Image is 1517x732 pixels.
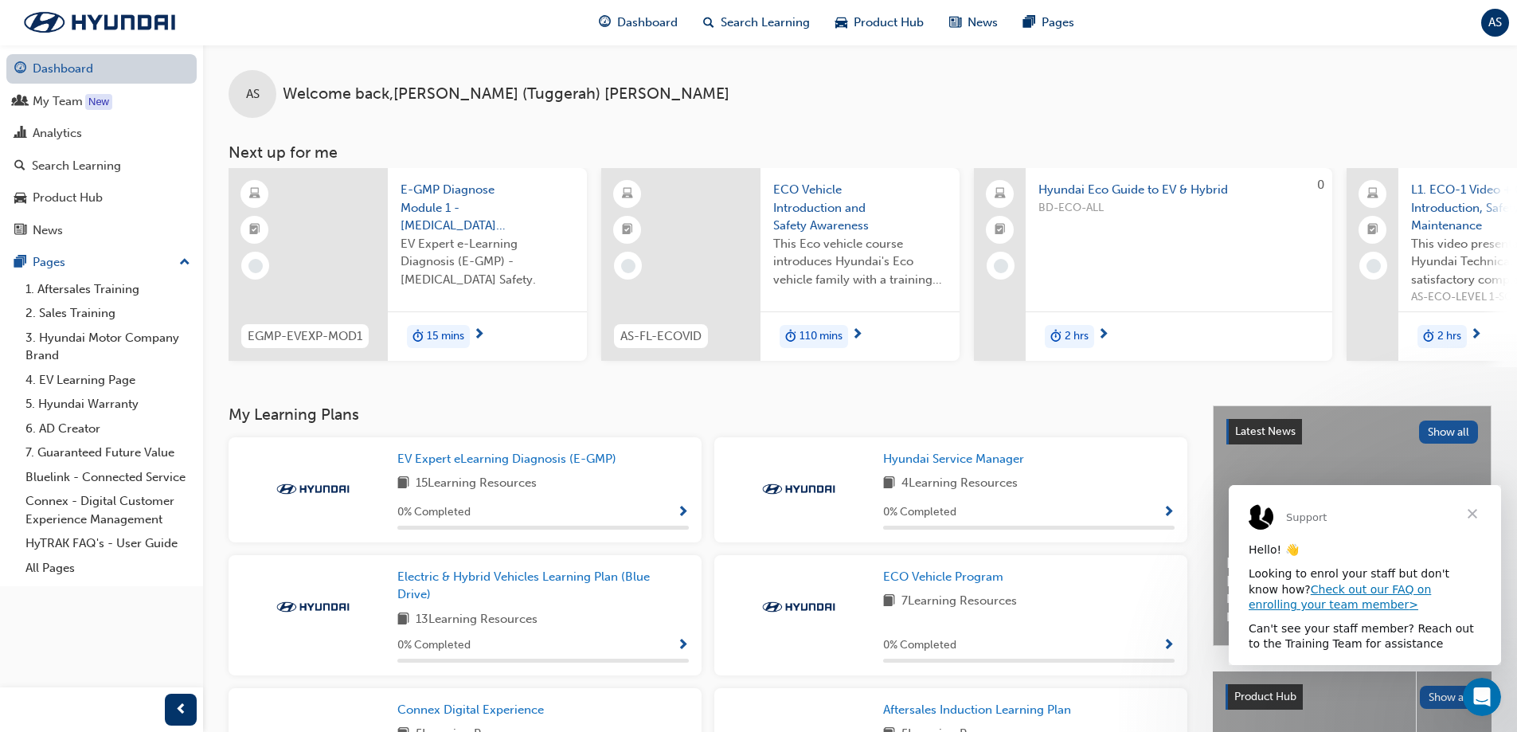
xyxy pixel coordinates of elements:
[6,248,197,277] button: Pages
[249,220,260,241] span: booktick-icon
[19,465,197,490] a: Bluelink - Connected Service
[949,13,961,33] span: news-icon
[883,503,956,522] span: 0 % Completed
[785,327,796,347] span: duration-icon
[1437,327,1461,346] span: 2 hrs
[883,570,1003,584] span: ECO Vehicle Program
[397,610,409,630] span: book-icon
[620,327,702,346] span: AS-FL-ECOVID
[33,92,83,111] div: My Team
[994,259,1008,273] span: learningRecordVerb_NONE-icon
[14,256,26,270] span: pages-icon
[622,184,633,205] span: learningResourceType_ELEARNING-icon
[901,592,1017,612] span: 7 Learning Resources
[229,168,587,361] a: EGMP-EVEXP-MOD1E-GMP Diagnose Module 1 - [MEDICAL_DATA] SafetyEV Expert e-Learning Diagnosis (E-G...
[1488,14,1502,32] span: AS
[974,168,1332,361] a: 0Hyundai Eco Guide to EV & HybridBD-ECO-ALLduration-icon2 hrs
[8,6,191,39] a: Trak
[397,503,471,522] span: 0 % Completed
[854,14,924,32] span: Product Hub
[397,570,650,602] span: Electric & Hybrid Vehicles Learning Plan (Blue Drive)
[19,301,197,326] a: 2. Sales Training
[1419,421,1479,444] button: Show all
[19,531,197,556] a: HyTRAK FAQ's - User Guide
[1011,6,1087,39] a: pages-iconPages
[14,127,26,141] span: chart-icon
[14,191,26,206] span: car-icon
[995,220,1006,241] span: booktick-icon
[397,703,544,717] span: Connex Digital Experience
[19,440,197,465] a: 7. Guaranteed Future Value
[1163,506,1175,520] span: Show Progress
[1163,639,1175,653] span: Show Progress
[721,14,810,32] span: Search Learning
[883,568,1010,586] a: ECO Vehicle Program
[397,452,616,466] span: EV Expert eLearning Diagnosis (E-GMP)
[755,599,843,615] img: Trak
[1235,425,1296,438] span: Latest News
[586,6,690,39] a: guage-iconDashboard
[601,168,960,361] a: AS-FL-ECOVIDECO Vehicle Introduction and Safety AwarenessThis Eco vehicle course introduces Hyund...
[6,87,197,116] a: My Team
[1226,590,1478,626] span: New IONIQ 6 and IONIQ 6 N Line under ‘Pure Flow, Refined’ concept.
[622,220,633,241] span: booktick-icon
[248,327,362,346] span: EGMP-EVEXP-MOD1
[85,94,112,110] div: Tooltip anchor
[6,216,197,245] a: News
[269,481,357,497] img: Trak
[1163,503,1175,523] button: Show Progress
[19,326,197,368] a: 3. Hyundai Motor Company Brand
[412,327,424,347] span: duration-icon
[1226,684,1479,710] a: Product HubShow all
[401,235,574,289] span: EV Expert e-Learning Diagnosis (E-GMP) - [MEDICAL_DATA] Safety.
[248,259,263,273] span: learningRecordVerb_NONE-icon
[397,450,623,468] a: EV Expert eLearning Diagnosis (E-GMP)
[1226,419,1478,444] a: Latest NewsShow all
[823,6,936,39] a: car-iconProduct Hub
[995,184,1006,205] span: laptop-icon
[33,221,63,240] div: News
[1038,181,1320,199] span: Hyundai Eco Guide to EV & Hybrid
[33,189,103,207] div: Product Hub
[1097,328,1109,343] span: next-icon
[968,14,998,32] span: News
[677,503,689,523] button: Show Progress
[835,13,847,33] span: car-icon
[19,417,197,441] a: 6. AD Creator
[397,636,471,655] span: 0 % Completed
[883,452,1024,466] span: Hyundai Service Manager
[936,6,1011,39] a: news-iconNews
[6,54,197,84] a: Dashboard
[283,85,729,104] span: Welcome back , [PERSON_NAME] (Tuggerah) [PERSON_NAME]
[1366,259,1381,273] span: learningRecordVerb_NONE-icon
[32,157,121,175] div: Search Learning
[901,474,1018,494] span: 4 Learning Resources
[883,474,895,494] span: book-icon
[19,277,197,302] a: 1. Aftersales Training
[773,181,947,235] span: ECO Vehicle Introduction and Safety Awareness
[473,328,485,343] span: next-icon
[1226,554,1478,590] span: Hyundai Motor unveils the new IONIQ 6 and IONIQ 6 N Line
[1420,686,1480,709] button: Show all
[851,328,863,343] span: next-icon
[6,183,197,213] a: Product Hub
[1038,199,1320,217] span: BD-ECO-ALL
[1163,636,1175,656] button: Show Progress
[690,6,823,39] a: search-iconSearch Learning
[1481,9,1509,37] button: AS
[14,159,25,174] span: search-icon
[249,184,260,205] span: learningResourceType_ELEARNING-icon
[1367,184,1378,205] span: laptop-icon
[416,474,537,494] span: 15 Learning Resources
[397,568,689,604] a: Electric & Hybrid Vehicles Learning Plan (Blue Drive)
[246,85,260,104] span: AS
[14,224,26,238] span: news-icon
[883,450,1030,468] a: Hyundai Service Manager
